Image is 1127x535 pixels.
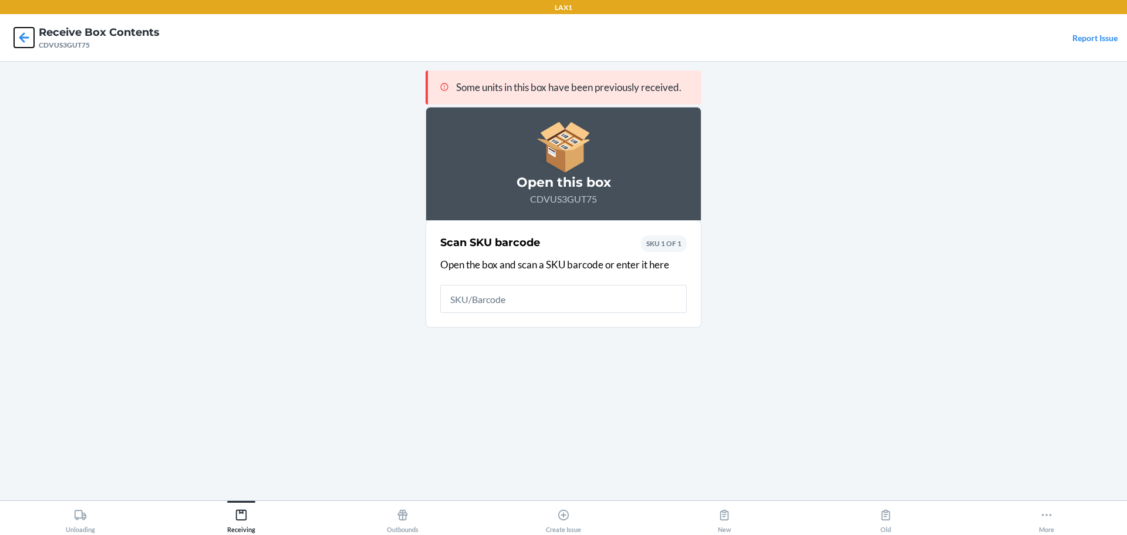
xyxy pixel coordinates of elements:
input: SKU/Barcode [440,285,687,313]
button: New [644,501,805,533]
a: Report Issue [1072,33,1118,43]
h2: Scan SKU barcode [440,235,540,250]
h4: Receive Box Contents [39,25,160,40]
h3: Open this box [440,173,687,192]
button: Create Issue [483,501,644,533]
button: Outbounds [322,501,483,533]
button: More [966,501,1127,533]
div: Unloading [66,504,95,533]
div: Old [879,504,892,533]
div: CDVUS3GUT75 [39,40,160,51]
div: More [1039,504,1054,533]
button: Receiving [161,501,322,533]
div: Outbounds [387,504,419,533]
div: Create Issue [546,504,581,533]
p: CDVUS3GUT75 [440,192,687,206]
div: Receiving [227,504,255,533]
p: LAX1 [555,2,572,13]
button: Old [805,501,966,533]
p: Open the box and scan a SKU barcode or enter it here [440,257,687,272]
p: SKU 1 OF 1 [646,238,681,249]
div: New [718,504,731,533]
span: Some units in this box have been previously received. [456,81,681,93]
